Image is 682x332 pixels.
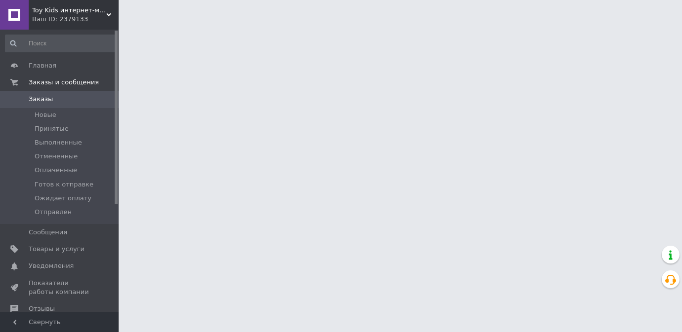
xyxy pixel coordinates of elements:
span: Уведомления [29,261,74,270]
span: Принятые [35,124,69,133]
span: Ожидает оплату [35,194,91,203]
span: Товары и услуги [29,245,85,254]
span: Выполненные [35,138,82,147]
span: Заказы и сообщения [29,78,99,87]
span: Показатели работы компании [29,279,91,296]
span: Отмененные [35,152,78,161]
span: Отзывы [29,304,55,313]
span: Новые [35,111,56,119]
div: Ваш ID: 2379133 [32,15,119,24]
input: Поиск [5,35,117,52]
span: Заказы [29,95,53,104]
span: Главная [29,61,56,70]
span: Сообщения [29,228,67,237]
span: Оплаченные [35,166,77,175]
span: Toy Kids интернет-магазин оригинальных детских игрушек [32,6,106,15]
span: Отправлен [35,208,72,217]
span: Готов к отправке [35,180,93,189]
